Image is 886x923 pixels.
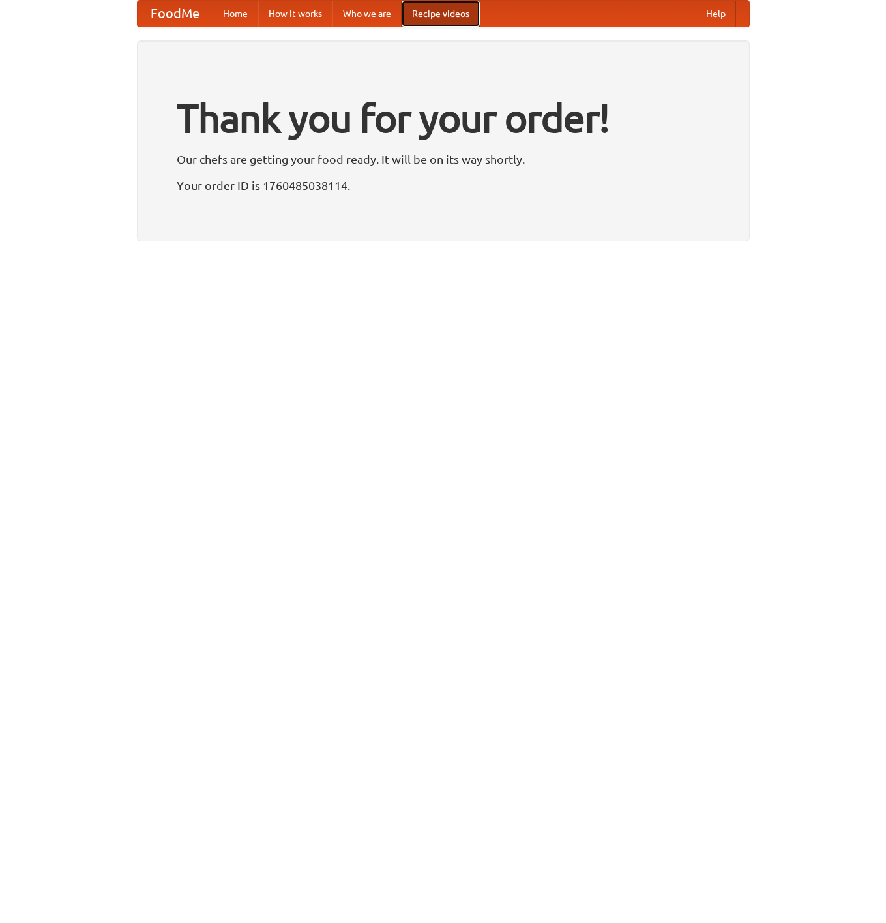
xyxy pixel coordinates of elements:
[138,1,213,27] a: FoodMe
[177,175,710,195] p: Your order ID is 1760485038114.
[402,1,480,27] a: Recipe videos
[332,1,402,27] a: Who we are
[213,1,258,27] a: Home
[177,87,710,149] h1: Thank you for your order!
[696,1,736,27] a: Help
[258,1,332,27] a: How it works
[177,149,710,169] p: Our chefs are getting your food ready. It will be on its way shortly.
